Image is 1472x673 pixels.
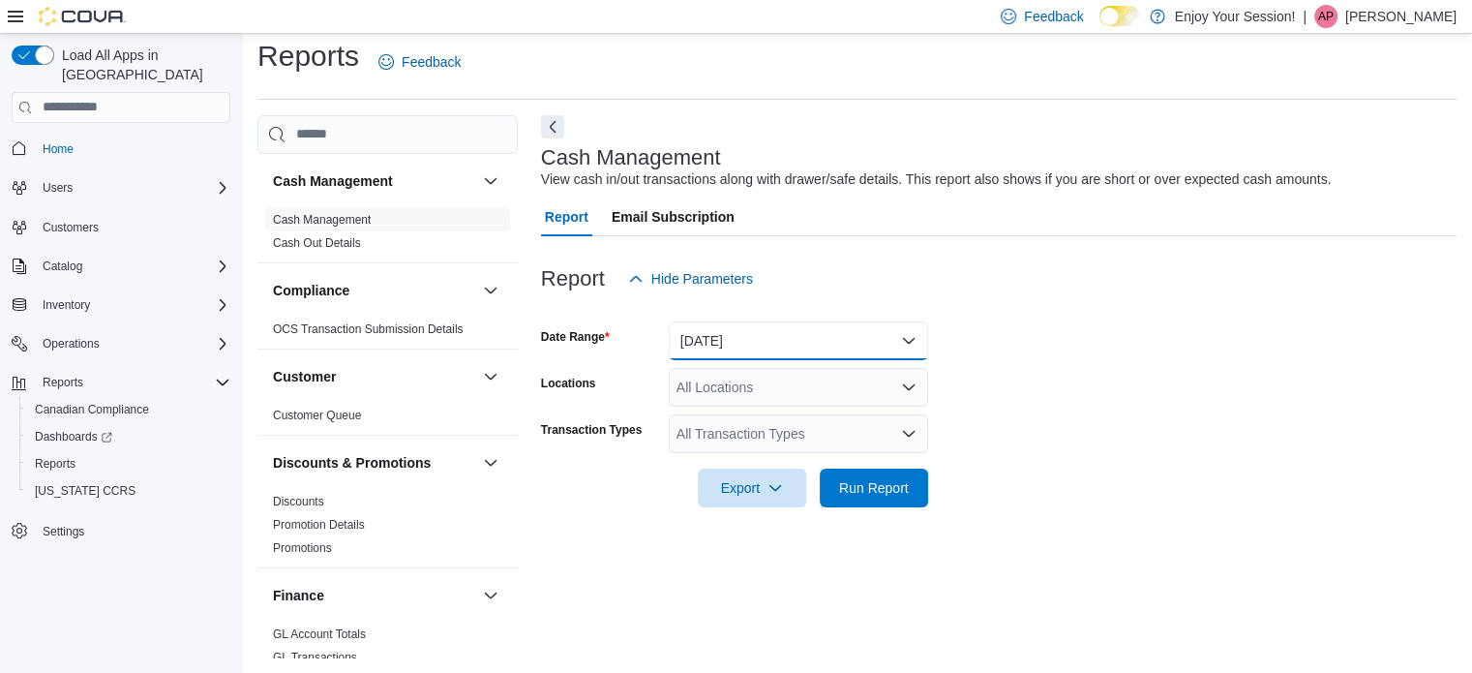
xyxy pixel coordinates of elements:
[35,332,107,355] button: Operations
[273,627,366,642] span: GL Account Totals
[820,469,928,507] button: Run Report
[27,425,230,448] span: Dashboards
[273,408,361,423] span: Customer Queue
[4,330,238,357] button: Operations
[43,336,100,352] span: Operations
[35,255,90,278] button: Catalog
[35,371,91,394] button: Reports
[43,524,84,539] span: Settings
[273,281,475,300] button: Compliance
[273,321,464,337] span: OCS Transaction Submission Details
[4,135,238,163] button: Home
[257,318,518,349] div: Compliance
[35,137,230,161] span: Home
[27,479,230,503] span: Washington CCRS
[541,146,721,169] h3: Cash Management
[273,650,357,665] span: GL Transactions
[273,651,357,664] a: GL Transactions
[1175,5,1296,28] p: Enjoy Your Session!
[35,293,98,317] button: Inventory
[371,43,468,81] a: Feedback
[901,426,916,442] button: Open list of options
[4,174,238,201] button: Users
[651,269,753,289] span: Hide Parameters
[273,367,336,386] h3: Customer
[35,371,230,394] span: Reports
[35,429,112,444] span: Dashboards
[35,520,92,543] a: Settings
[709,469,795,507] span: Export
[541,267,605,291] h3: Report
[1099,6,1140,26] input: Dark Mode
[54,46,230,84] span: Load All Apps in [GEOGRAPHIC_DATA]
[273,517,365,533] span: Promotion Details
[612,198,735,236] span: Email Subscription
[541,422,642,438] label: Transaction Types
[12,127,230,596] nav: Complex example
[479,279,502,302] button: Compliance
[541,329,610,345] label: Date Range
[257,404,518,435] div: Customer
[1303,5,1307,28] p: |
[19,477,238,505] button: [US_STATE] CCRS
[1024,7,1083,26] span: Feedback
[273,627,366,641] a: GL Account Totals
[43,180,73,196] span: Users
[273,453,475,473] button: Discounts & Promotions
[43,375,83,390] span: Reports
[479,169,502,193] button: Cash Management
[27,398,230,421] span: Canadian Compliance
[839,478,909,498] span: Run Report
[273,541,332,555] a: Promotions
[273,171,475,191] button: Cash Management
[35,332,230,355] span: Operations
[43,297,90,313] span: Inventory
[273,367,475,386] button: Customer
[273,518,365,532] a: Promotion Details
[620,260,761,298] button: Hide Parameters
[479,365,502,388] button: Customer
[39,7,126,26] img: Cova
[257,490,518,567] div: Discounts & Promotions
[27,452,230,475] span: Reports
[273,281,349,300] h3: Compliance
[35,456,75,472] span: Reports
[4,516,238,544] button: Settings
[273,494,324,509] span: Discounts
[35,215,230,239] span: Customers
[273,236,361,250] a: Cash Out Details
[4,291,238,319] button: Inventory
[541,376,596,391] label: Locations
[541,169,1332,190] div: View cash in/out transactions along with drawer/safe details. This report also shows if you are s...
[273,322,464,336] a: OCS Transaction Submission Details
[257,208,518,262] div: Cash Management
[35,255,230,278] span: Catalog
[1345,5,1457,28] p: [PERSON_NAME]
[35,138,81,161] a: Home
[1099,26,1100,27] span: Dark Mode
[27,452,83,475] a: Reports
[35,216,106,239] a: Customers
[35,402,149,417] span: Canadian Compliance
[479,451,502,474] button: Discounts & Promotions
[35,176,80,199] button: Users
[43,141,74,157] span: Home
[19,423,238,450] a: Dashboards
[273,235,361,251] span: Cash Out Details
[698,469,806,507] button: Export
[273,409,361,422] a: Customer Queue
[479,584,502,607] button: Finance
[545,198,588,236] span: Report
[669,321,928,360] button: [DATE]
[4,369,238,396] button: Reports
[27,425,120,448] a: Dashboards
[273,212,371,228] span: Cash Management
[257,37,359,76] h1: Reports
[273,586,324,605] h3: Finance
[19,396,238,423] button: Canadian Compliance
[1314,5,1337,28] div: Amber Parker
[27,398,157,421] a: Canadian Compliance
[273,453,431,473] h3: Discounts & Promotions
[35,293,230,317] span: Inventory
[273,213,371,227] a: Cash Management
